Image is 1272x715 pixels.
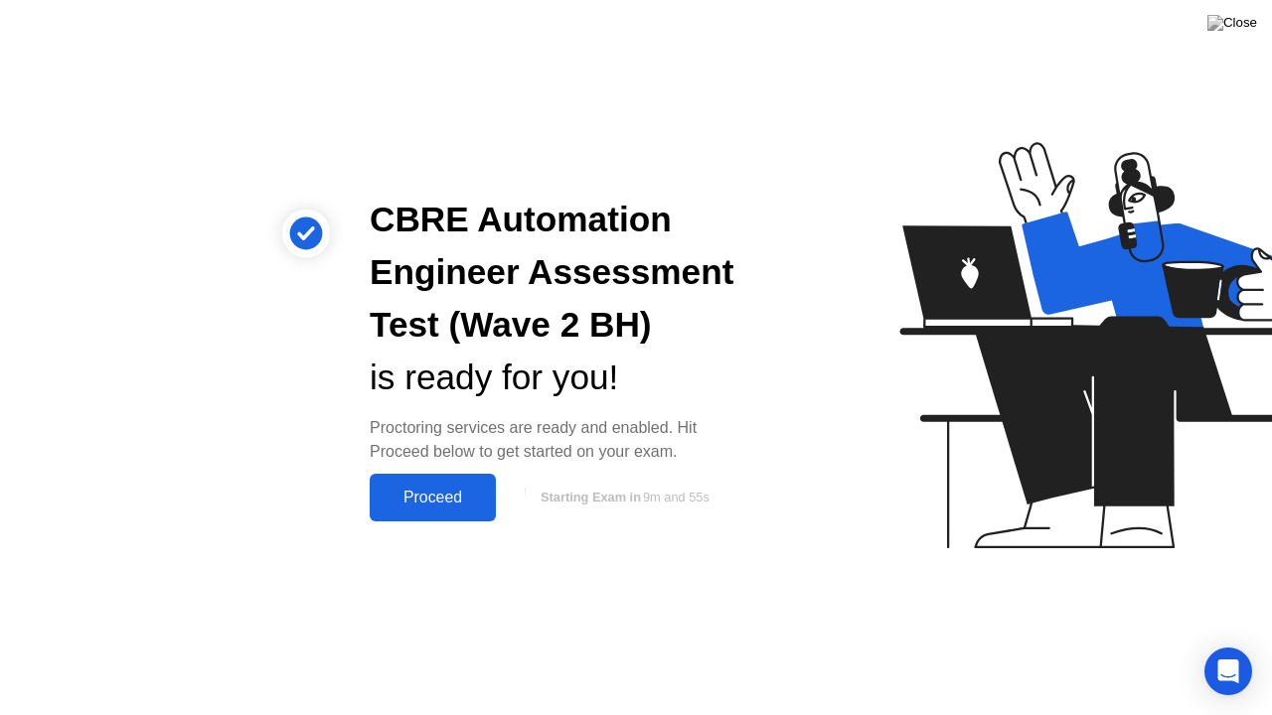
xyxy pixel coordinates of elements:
div: is ready for you! [370,352,739,404]
div: Open Intercom Messenger [1204,647,1252,695]
button: Starting Exam in9m and 55s [506,479,739,516]
div: CBRE Automation Engineer Assessment Test (Wave 2 BH) [370,194,739,351]
img: Close [1207,15,1257,31]
div: Proceed [376,489,490,506]
span: 9m and 55s [643,490,710,504]
button: Proceed [370,474,496,521]
div: Proctoring services are ready and enabled. Hit Proceed below to get started on your exam. [370,416,739,464]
